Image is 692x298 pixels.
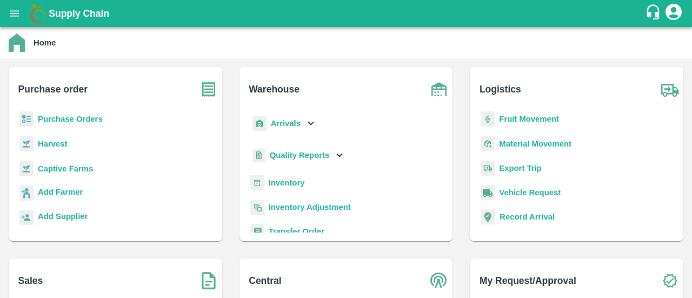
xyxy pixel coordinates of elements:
img: vehicle [481,185,495,201]
b: My Request/Approval [480,273,576,288]
img: farmer [19,186,34,201]
img: qualityReport [252,149,265,162]
a: Add Farmer [38,186,83,201]
b: Logistics [480,82,521,97]
img: soSales [195,267,222,294]
img: harvest [19,136,34,152]
a: Inventory Adjustment [269,203,351,211]
img: inventory [250,200,264,215]
b: Warehouse [249,82,300,97]
img: whTransfer [250,224,264,240]
img: central [425,267,453,294]
a: Supply Chain [49,6,645,21]
div: Quality Reports [250,144,346,167]
b: Arrivals [271,119,301,128]
a: Transfer Order [269,227,324,236]
a: Captive Farms [38,164,93,173]
img: supplier [19,210,34,226]
a: Add Supplier [38,210,88,225]
img: recordArrival [481,209,495,224]
a: Harvest [38,140,67,148]
b: Supply Chain [49,8,109,19]
a: Purchase Orders [38,115,103,123]
b: Quality Reports [270,151,330,160]
img: warehouse [425,76,453,103]
a: Export Trip [499,164,541,173]
a: Fruit Movement [499,115,559,123]
img: home [9,34,25,52]
img: harvest [19,161,34,177]
img: material [481,136,495,152]
img: purchase [195,76,222,103]
img: whInventory [250,175,264,191]
b: Central [249,273,281,288]
button: open drawer [2,1,27,26]
img: fruit [481,111,495,127]
img: check [656,267,683,294]
img: reciept [19,111,34,127]
img: truck [656,76,683,103]
a: Record Arrival [500,213,555,221]
b: Home [34,38,56,47]
a: Inventory [269,178,305,187]
img: delivery [481,161,495,176]
b: Sales [18,273,43,288]
a: Material Movement [499,140,571,148]
div: account of current user [664,2,683,25]
img: logo [27,3,49,24]
div: customer-support [645,4,664,23]
b: Add Farmer [38,188,83,196]
a: Vehicle Request [499,188,561,197]
b: Purchase order [18,82,88,97]
div: Arrivals [250,111,317,136]
b: Add Supplier [38,212,88,221]
img: whArrival [252,116,267,131]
